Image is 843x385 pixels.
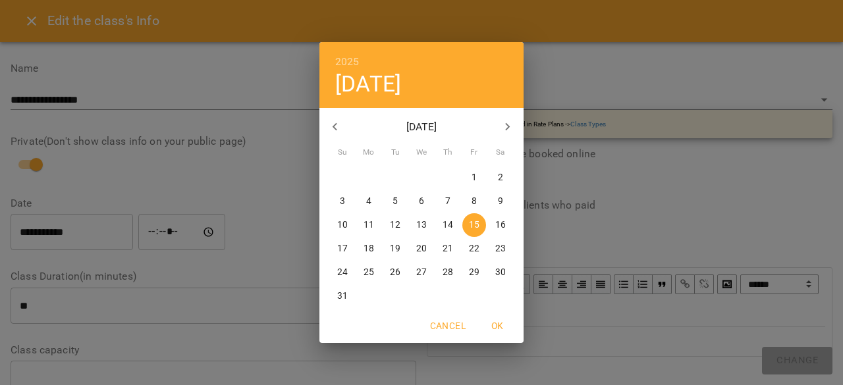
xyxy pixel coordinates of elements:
[469,218,479,232] p: 15
[357,237,381,261] button: 18
[489,261,512,284] button: 30
[340,195,345,208] p: 3
[462,261,486,284] button: 29
[481,318,513,334] span: OK
[498,195,503,208] p: 9
[436,261,460,284] button: 28
[393,195,398,208] p: 5
[357,146,381,159] span: Mo
[331,146,354,159] span: Su
[364,266,374,279] p: 25
[462,190,486,213] button: 8
[410,261,433,284] button: 27
[498,171,503,184] p: 2
[462,166,486,190] button: 1
[419,195,424,208] p: 6
[416,266,427,279] p: 27
[416,218,427,232] p: 13
[383,146,407,159] span: Tu
[436,213,460,237] button: 14
[476,314,518,338] button: OK
[430,318,466,334] span: Cancel
[462,213,486,237] button: 15
[383,213,407,237] button: 12
[331,213,354,237] button: 10
[366,195,371,208] p: 4
[331,190,354,213] button: 3
[410,190,433,213] button: 6
[489,213,512,237] button: 16
[469,242,479,255] p: 22
[331,284,354,308] button: 31
[331,237,354,261] button: 17
[351,119,493,135] p: [DATE]
[383,190,407,213] button: 5
[462,146,486,159] span: Fr
[489,166,512,190] button: 2
[416,242,427,255] p: 20
[489,237,512,261] button: 23
[462,237,486,261] button: 22
[364,218,374,232] p: 11
[383,237,407,261] button: 19
[472,171,477,184] p: 1
[443,242,453,255] p: 21
[383,261,407,284] button: 26
[337,242,348,255] p: 17
[443,218,453,232] p: 14
[337,218,348,232] p: 10
[489,190,512,213] button: 9
[331,261,354,284] button: 24
[445,195,450,208] p: 7
[390,242,400,255] p: 19
[472,195,477,208] p: 8
[489,146,512,159] span: Sa
[495,218,506,232] p: 16
[364,242,374,255] p: 18
[436,237,460,261] button: 21
[357,261,381,284] button: 25
[410,237,433,261] button: 20
[436,146,460,159] span: Th
[469,266,479,279] p: 29
[495,266,506,279] p: 30
[443,266,453,279] p: 28
[357,213,381,237] button: 11
[337,266,348,279] p: 24
[335,53,360,71] button: 2025
[390,266,400,279] p: 26
[335,70,401,97] button: [DATE]
[390,218,400,232] p: 12
[410,213,433,237] button: 13
[410,146,433,159] span: We
[495,242,506,255] p: 23
[436,190,460,213] button: 7
[337,290,348,303] p: 31
[425,314,471,338] button: Cancel
[357,190,381,213] button: 4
